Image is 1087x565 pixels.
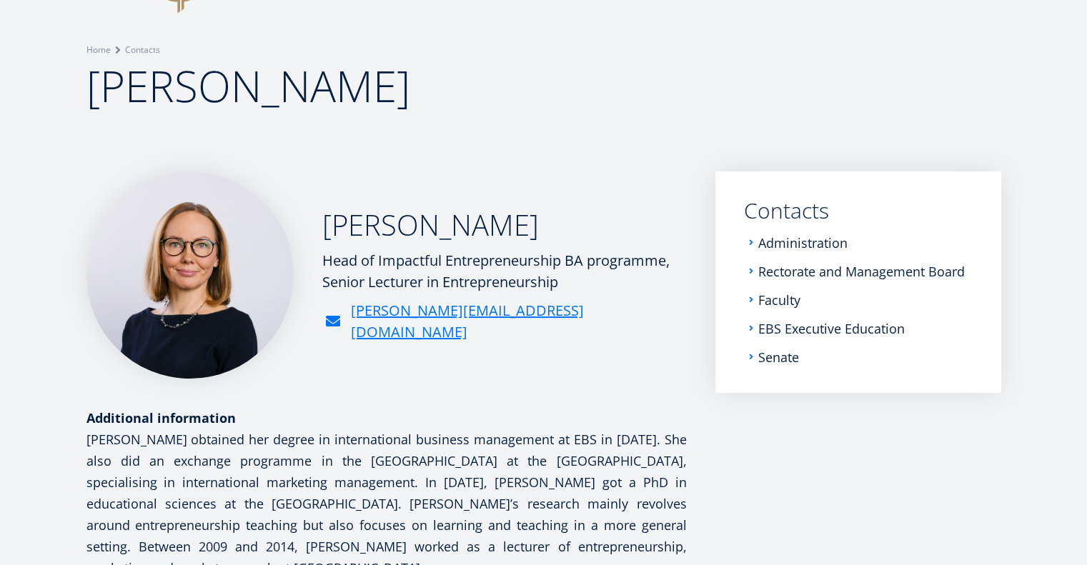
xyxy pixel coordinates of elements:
a: Faculty [758,293,800,307]
a: Senate [758,350,799,364]
a: Contacts [744,200,973,221]
a: Contacts [125,43,160,57]
a: Administration [758,236,848,250]
div: Additional information [86,407,687,429]
a: EBS Executive Education [758,321,905,336]
div: Head of Impactful Entrepreneurship BA programme, Senior Lecturer in Entrepreneurship [322,250,687,293]
h2: [PERSON_NAME] [322,207,687,243]
a: Rectorate and Management Board [758,264,965,279]
a: [PERSON_NAME][EMAIL_ADDRESS][DOMAIN_NAME] [351,300,687,343]
span: [PERSON_NAME] [86,56,410,115]
img: Marge täks [86,171,294,379]
a: Home [86,43,111,57]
